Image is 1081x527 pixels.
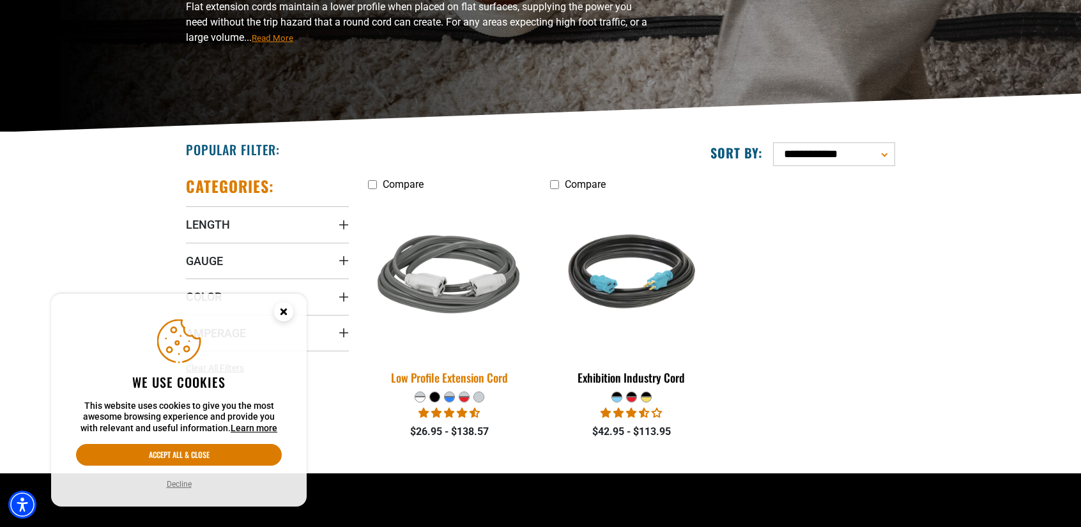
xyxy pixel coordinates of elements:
span: Read More [252,33,293,43]
button: Accept all & close [76,444,282,466]
summary: Gauge [186,243,349,279]
button: Decline [163,478,195,491]
img: grey & white [360,195,539,358]
img: black teal [551,203,712,350]
span: Compare [383,178,424,190]
div: Exhibition Industry Cord [550,372,713,383]
summary: Length [186,206,349,242]
h2: We use cookies [76,374,282,390]
div: Accessibility Menu [8,491,36,519]
a: grey & white Low Profile Extension Cord [368,197,531,391]
span: Length [186,217,230,232]
span: Gauge [186,254,223,268]
label: Sort by: [710,144,763,161]
span: 3.67 stars [601,407,662,419]
a: black teal Exhibition Industry Cord [550,197,713,391]
summary: Color [186,279,349,314]
p: This website uses cookies to give you the most awesome browsing experience and provide you with r... [76,401,282,434]
span: 4.50 stars [418,407,480,419]
span: Color [186,289,222,304]
div: Low Profile Extension Cord [368,372,531,383]
a: This website uses cookies to give you the most awesome browsing experience and provide you with r... [231,423,277,433]
h2: Categories: [186,176,274,196]
aside: Cookie Consent [51,294,307,507]
span: Flat extension cords maintain a lower profile when placed on flat surfaces, supplying the power y... [186,1,647,43]
div: $42.95 - $113.95 [550,424,713,439]
button: Close this option [261,294,307,333]
h2: Popular Filter: [186,141,280,158]
div: $26.95 - $138.57 [368,424,531,439]
span: Compare [565,178,606,190]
